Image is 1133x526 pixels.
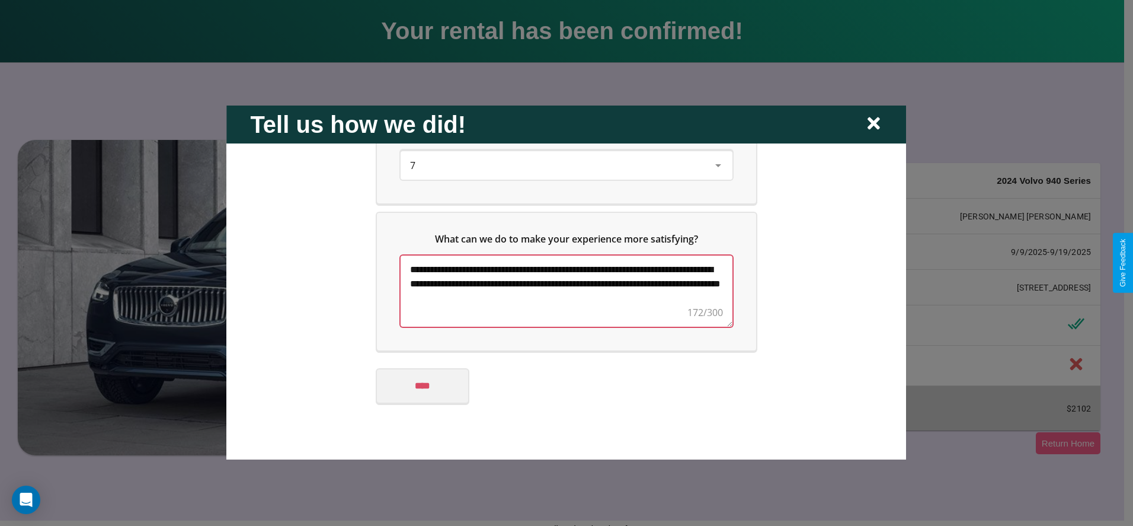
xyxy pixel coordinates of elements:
[377,94,756,203] div: On a scale from 0 to 10, how likely are you to recommend us to a friend or family member?
[410,158,415,171] span: 7
[401,151,732,179] div: On a scale from 0 to 10, how likely are you to recommend us to a friend or family member?
[435,232,698,245] span: What can we do to make your experience more satisfying?
[12,486,40,514] div: Open Intercom Messenger
[250,111,466,138] h2: Tell us how we did!
[1119,239,1127,287] div: Give Feedback
[687,305,723,319] div: 172/300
